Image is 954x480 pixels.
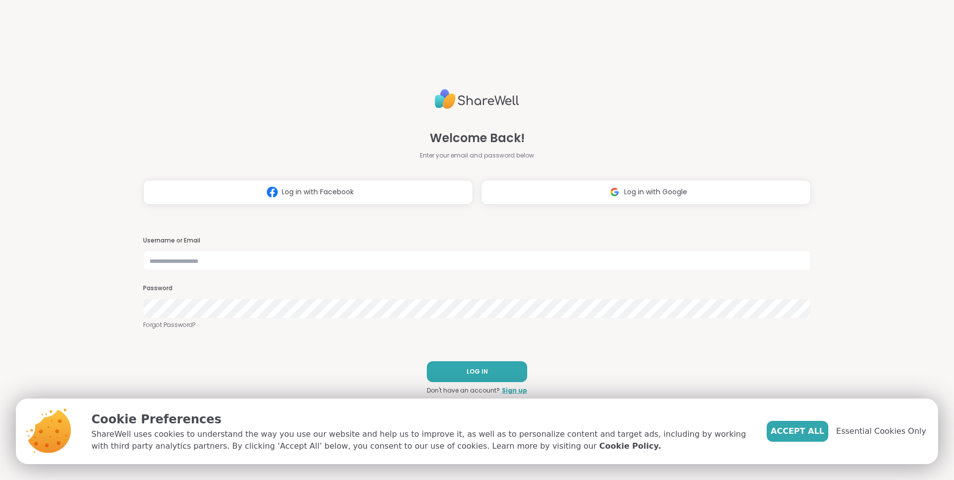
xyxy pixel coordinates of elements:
[143,284,811,293] h3: Password
[427,386,500,395] span: Don't have an account?
[435,85,519,113] img: ShareWell Logo
[91,410,751,428] p: Cookie Preferences
[836,425,926,437] span: Essential Cookies Only
[420,151,534,160] span: Enter your email and password below
[467,367,488,376] span: LOG IN
[624,187,687,197] span: Log in with Google
[427,361,527,382] button: LOG IN
[143,237,811,245] h3: Username or Email
[91,428,751,452] p: ShareWell uses cookies to understand the way you use our website and help us to improve it, as we...
[771,425,824,437] span: Accept All
[481,180,811,205] button: Log in with Google
[143,320,811,329] a: Forgot Password?
[502,386,527,395] a: Sign up
[430,129,525,147] span: Welcome Back!
[605,183,624,201] img: ShareWell Logomark
[599,440,661,452] a: Cookie Policy.
[263,183,282,201] img: ShareWell Logomark
[282,187,354,197] span: Log in with Facebook
[143,180,473,205] button: Log in with Facebook
[767,421,828,442] button: Accept All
